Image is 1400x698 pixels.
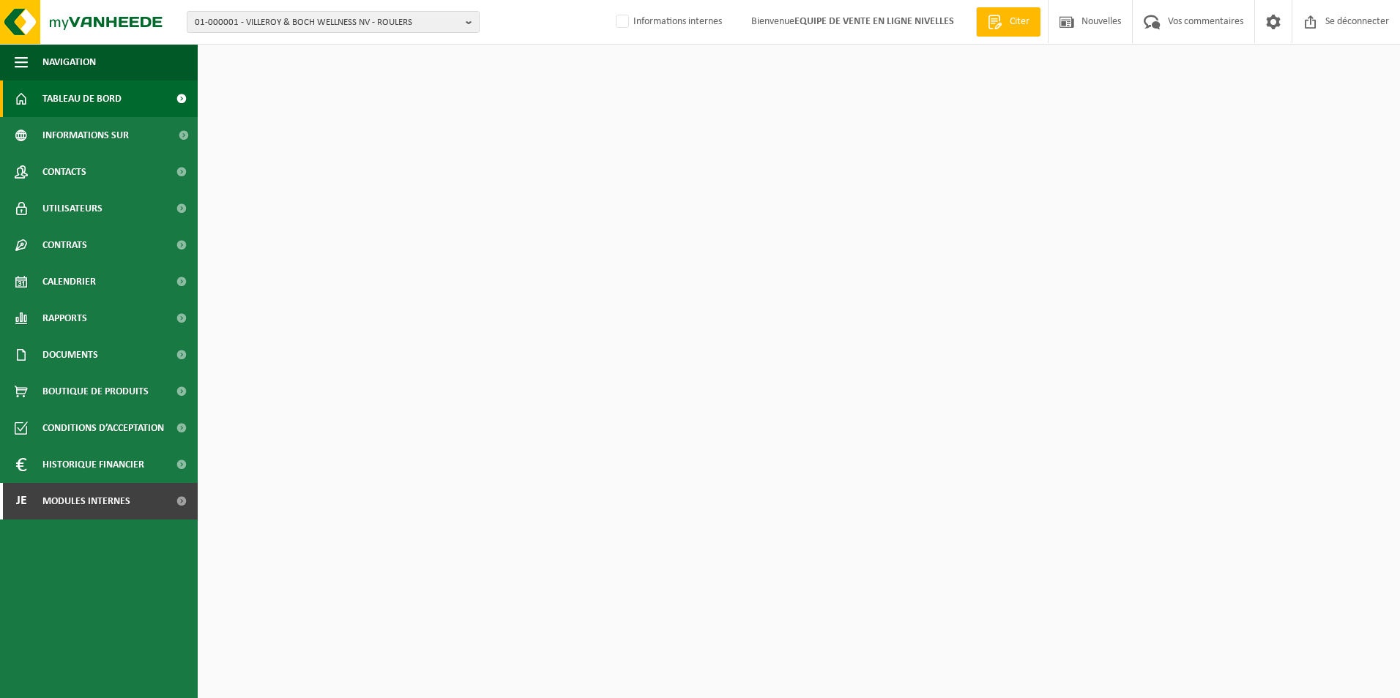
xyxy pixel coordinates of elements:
[42,80,122,117] span: Tableau de bord
[42,337,98,373] span: Documents
[42,154,86,190] span: Contacts
[195,12,460,34] span: 01-000001 - VILLEROY & BOCH WELLNESS NV - ROULERS
[42,263,96,300] span: Calendrier
[1006,15,1033,29] span: Citer
[42,227,87,263] span: Contrats
[42,373,149,410] span: Boutique de produits
[613,11,722,33] label: Informations internes
[42,446,144,483] span: Historique financier
[42,300,87,337] span: Rapports
[42,44,96,80] span: Navigation
[976,7,1040,37] a: Citer
[751,16,954,27] font: Bienvenue
[42,483,130,519] span: Modules internes
[42,410,164,446] span: Conditions d’acceptation
[15,483,28,519] span: Je
[42,117,169,154] span: Informations sur l’entreprise
[187,11,480,33] button: 01-000001 - VILLEROY & BOCH WELLNESS NV - ROULERS
[794,16,954,27] strong: EQUIPE DE VENTE EN LIGNE NIVELLES
[42,190,103,227] span: Utilisateurs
